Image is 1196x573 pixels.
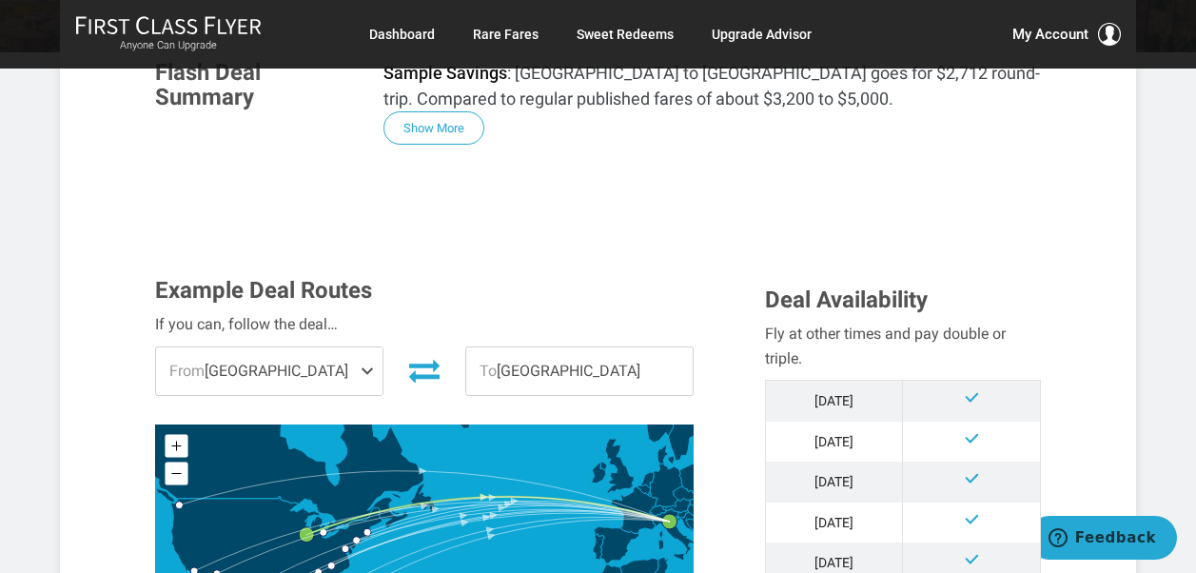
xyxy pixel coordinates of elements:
[712,17,812,51] a: Upgrade Advisor
[155,312,694,337] div: If you can, follow the deal…
[765,462,903,502] td: [DATE]
[650,463,683,507] path: Germany
[1012,23,1088,46] span: My Account
[765,322,1041,370] div: Fly at other times and pay double or triple.
[690,495,711,505] path: Slovakia
[611,486,663,539] path: France
[593,526,638,563] path: Spain
[155,60,355,110] h3: Flash Deal Summary
[383,63,507,83] strong: Sample Savings
[662,498,690,512] path: Austria
[398,349,451,391] button: Invert Route Direction
[661,514,689,529] g: Bologna
[765,503,903,543] td: [DATE]
[650,504,666,516] path: Switzerland
[657,445,675,464] path: Denmark
[577,17,674,51] a: Sweet Redeems
[383,111,484,145] button: Show More
[593,534,604,560] path: Portugal
[648,492,650,496] path: Luxembourg
[480,362,497,380] span: To
[765,286,928,313] span: Deal Availability
[363,528,380,536] g: Boston
[599,438,634,492] path: United Kingdom
[639,472,654,488] path: Netherlands
[677,510,688,518] path: Slovenia
[369,17,435,51] a: Dashboard
[637,484,650,496] path: Belgium
[1041,516,1177,563] iframe: Opens a widget where you can find more information
[673,486,696,501] path: Czech Republic
[342,544,358,552] g: Washington DC
[156,347,382,395] span: [GEOGRAPHIC_DATA]
[765,381,903,422] td: [DATE]
[169,362,205,380] span: From
[1012,23,1121,46] button: My Account
[591,462,605,483] path: Ireland
[75,39,262,52] small: Anyone Can Upgrade
[299,526,326,542] g: Chicago
[175,501,191,508] g: Seattle
[383,60,1041,111] p: : [GEOGRAPHIC_DATA] to [GEOGRAPHIC_DATA] goes for $2,712 round-trip. Compared to regular publishe...
[466,347,693,395] span: [GEOGRAPHIC_DATA]
[75,15,262,53] a: First Class FlyerAnyone Can Upgrade
[473,17,539,51] a: Rare Fares
[75,15,262,35] img: First Class Flyer
[653,509,696,561] path: Italy
[685,519,699,532] path: Bosnia and Herzegovina
[765,422,903,462] td: [DATE]
[155,277,372,304] span: Example Deal Routes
